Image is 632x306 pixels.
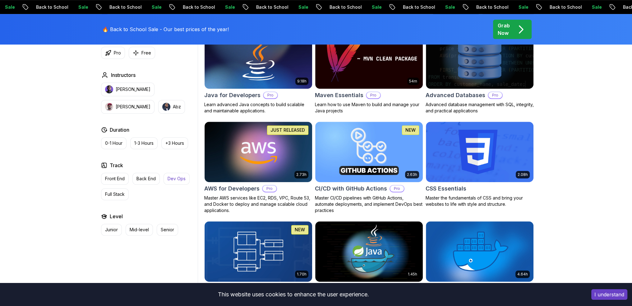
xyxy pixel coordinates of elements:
[272,4,292,10] p: Sale
[173,104,181,110] p: Abz
[426,91,485,100] h2: Advanced Databases
[204,91,261,100] h2: Java for Developers
[315,122,423,182] img: CI/CD with GitHub Actions card
[105,227,118,233] p: Junior
[315,121,423,214] a: CI/CD with GitHub Actions card2.63hNEWCI/CD with GitHub ActionsProMaster CI/CD pipelines with Git...
[101,188,129,200] button: Full Stack
[426,221,533,282] img: Docker For Professionals card
[419,4,439,10] p: Sale
[408,272,417,277] p: 1.45h
[390,186,404,192] p: Pro
[426,28,534,114] a: Advanced Databases cardAdvanced DatabasesProAdvanced database management with SQL, integrity, and...
[116,104,150,110] p: [PERSON_NAME]
[204,121,312,214] a: AWS for Developers card2.73hJUST RELEASEDAWS for DevelopersProMaster AWS services like EC2, RDS, ...
[426,29,533,89] img: Advanced Databases card
[204,28,312,114] a: Java for Developers card9.18hJava for DevelopersProLearn advanced Java concepts to build scalable...
[125,4,145,10] p: Sale
[132,173,160,185] button: Back End
[130,137,158,149] button: 1-3 Hours
[296,172,307,177] p: 2.73h
[141,50,151,56] p: Free
[101,47,125,59] button: Pro
[101,82,155,96] button: instructor img[PERSON_NAME]
[101,100,155,114] button: instructor img[PERSON_NAME]
[110,126,129,134] h2: Duration
[426,184,466,193] h2: CSS Essentials
[295,227,305,233] p: NEW
[230,4,272,10] p: Back to School
[126,224,153,236] button: Mid-level
[52,4,72,10] p: Sale
[315,184,387,193] h2: CI/CD with GitHub Actions
[517,272,528,277] p: 4.64h
[116,86,150,92] p: [PERSON_NAME]
[204,101,312,114] p: Learn advanced Java concepts to build scalable and maintainable applications.
[426,101,534,114] p: Advanced database management with SQL, integrity, and practical applications
[110,213,123,220] h2: Level
[315,101,423,114] p: Learn how to use Maven to build and manage your Java projects
[426,195,534,207] p: Master the fundamentals of CSS and bring your websites to life with style and structure.
[205,29,312,89] img: Java for Developers card
[315,29,423,89] img: Maven Essentials card
[426,122,533,182] img: CSS Essentials card
[303,4,345,10] p: Back to School
[263,186,276,192] p: Pro
[345,4,365,10] p: Sale
[130,227,149,233] p: Mid-level
[162,103,170,111] img: instructor img
[523,4,565,10] p: Back to School
[591,289,627,300] button: Accept cookies
[367,92,380,98] p: Pro
[264,92,277,98] p: Pro
[110,162,123,169] h2: Track
[105,191,125,197] p: Full Stack
[114,50,121,56] p: Pro
[101,173,129,185] button: Front End
[426,121,534,207] a: CSS Essentials card2.08hCSS EssentialsMaster the fundamentals of CSS and bring your websites to l...
[376,4,419,10] p: Back to School
[450,4,492,10] p: Back to School
[161,227,174,233] p: Senior
[105,140,122,146] p: 0-1 Hour
[165,140,184,146] p: +3 Hours
[297,79,307,84] p: 9.18h
[164,173,190,185] button: Dev Ops
[10,4,52,10] p: Back to School
[407,172,417,177] p: 2.63h
[101,224,122,236] button: Junior
[315,91,363,100] h2: Maven Essentials
[315,28,423,114] a: Maven Essentials card54mMaven EssentialsProLearn how to use Maven to build and manage your Java p...
[134,140,154,146] p: 1-3 Hours
[204,195,312,214] p: Master AWS services like EC2, RDS, VPC, Route 53, and Docker to deploy and manage scalable cloud ...
[105,103,113,111] img: instructor img
[565,4,585,10] p: Sale
[199,4,219,10] p: Sale
[83,4,125,10] p: Back to School
[129,47,155,59] button: Free
[204,184,260,193] h2: AWS for Developers
[156,4,199,10] p: Back to School
[157,224,178,236] button: Senior
[105,176,125,182] p: Front End
[111,71,136,79] h2: Instructors
[270,127,305,133] p: JUST RELEASED
[315,221,423,282] img: Docker for Java Developers card
[488,92,502,98] p: Pro
[5,288,582,301] div: This website uses cookies to enhance the user experience.
[297,272,307,277] p: 1.70h
[158,100,185,114] button: instructor imgAbz
[492,4,512,10] p: Sale
[105,85,113,93] img: instructor img
[409,79,417,84] p: 54m
[315,195,423,214] p: Master CI/CD pipelines with GitHub Actions, automate deployments, and implement DevOps best pract...
[498,22,510,37] p: Grab Now
[405,127,416,133] p: NEW
[205,122,312,182] img: AWS for Developers card
[101,137,127,149] button: 0-1 Hour
[168,176,186,182] p: Dev Ops
[205,221,312,282] img: Database Design & Implementation card
[136,176,156,182] p: Back End
[161,137,188,149] button: +3 Hours
[518,172,528,177] p: 2.08h
[102,26,229,33] p: 🔥 Back to School Sale - Our best prices of the year!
